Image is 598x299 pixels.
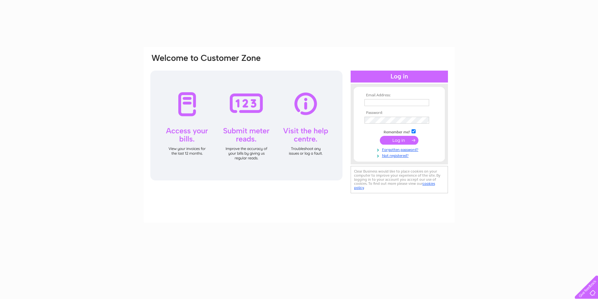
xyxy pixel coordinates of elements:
[363,128,436,135] td: Remember me?
[354,181,435,190] a: cookies policy
[364,152,436,158] a: Not registered?
[380,136,418,145] input: Submit
[363,93,436,98] th: Email Address:
[363,111,436,115] th: Password:
[364,146,436,152] a: Forgotten password?
[351,166,448,193] div: Clear Business would like to place cookies on your computer to improve your experience of the sit...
